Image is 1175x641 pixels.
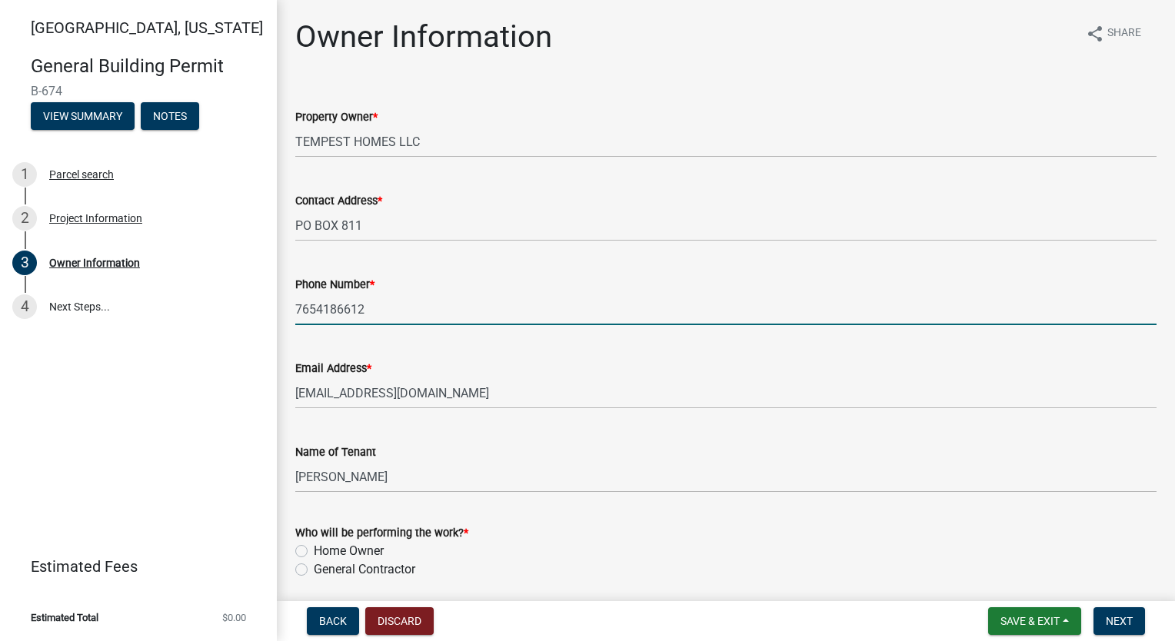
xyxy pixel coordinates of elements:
[12,294,37,319] div: 4
[31,18,263,37] span: [GEOGRAPHIC_DATA], [US_STATE]
[12,162,37,187] div: 1
[49,257,140,268] div: Owner Information
[1000,615,1060,627] span: Save & Exit
[295,593,1157,611] p: Please list all contractors working on improvement.
[12,251,37,275] div: 3
[295,364,371,374] label: Email Address
[222,613,246,623] span: $0.00
[314,560,415,579] label: General Contractor
[295,112,378,123] label: Property Owner
[31,55,265,78] h4: General Building Permit
[49,213,142,224] div: Project Information
[295,18,552,55] h1: Owner Information
[1086,25,1104,43] i: share
[295,447,376,458] label: Name of Tenant
[1093,607,1145,635] button: Next
[307,607,359,635] button: Back
[295,280,374,291] label: Phone Number
[49,169,114,180] div: Parcel search
[31,102,135,130] button: View Summary
[1106,615,1133,627] span: Next
[1073,18,1153,48] button: shareShare
[1107,25,1141,43] span: Share
[31,84,246,98] span: B-674
[988,607,1081,635] button: Save & Exit
[295,196,382,207] label: Contact Address
[12,551,252,582] a: Estimated Fees
[12,206,37,231] div: 2
[31,111,135,123] wm-modal-confirm: Summary
[141,111,199,123] wm-modal-confirm: Notes
[31,613,98,623] span: Estimated Total
[314,542,384,560] label: Home Owner
[141,102,199,130] button: Notes
[365,607,434,635] button: Discard
[319,615,347,627] span: Back
[295,528,468,539] label: Who will be performing the work?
